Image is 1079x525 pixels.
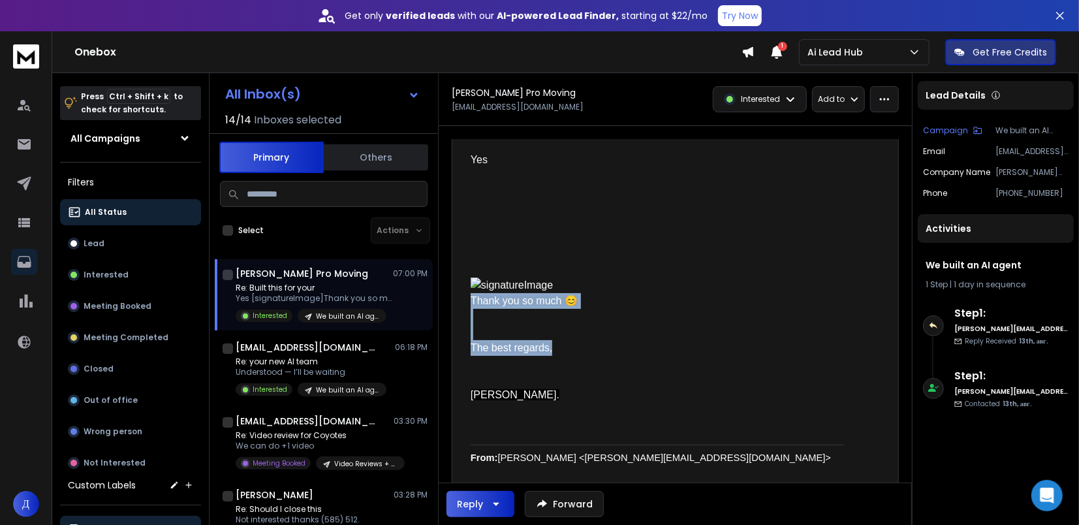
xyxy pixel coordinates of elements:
[334,459,397,469] p: Video Reviews + HeyGen subflow
[60,262,201,288] button: Interested
[471,342,552,353] span: The best regards,
[393,268,428,279] p: 07:00 PM
[60,231,201,257] button: Lead
[81,90,183,116] p: Press to check for shortcuts.
[452,102,584,112] p: [EMAIL_ADDRESS][DOMAIN_NAME]
[236,293,392,304] p: Yes [signatureImage]Thank you so much
[471,152,852,168] div: Yes
[236,341,379,354] h1: [EMAIL_ADDRESS][DOMAIN_NAME]
[70,132,140,145] h1: All Campaigns
[1003,399,1032,409] span: 13th, авг.
[60,173,201,191] h3: Filters
[923,167,990,178] p: Company Name
[446,491,514,517] button: Reply
[60,293,201,319] button: Meeting Booked
[722,9,758,22] p: Try Now
[236,283,392,293] p: Re: Built this for your
[225,87,301,101] h1: All Inbox(s)
[995,125,1069,136] p: We built an AI agent
[60,387,201,413] button: Out of office
[215,81,430,107] button: All Inbox(s)
[954,368,1069,384] h6: Step 1 :
[926,279,948,290] span: 1 Step
[84,395,138,406] p: Out of office
[918,214,1074,243] div: Activities
[973,46,1047,59] p: Get Free Credits
[236,488,313,501] h1: [PERSON_NAME]
[923,125,968,136] p: Campaign
[13,491,39,517] button: Д
[954,279,1025,290] span: 1 day in sequence
[13,44,39,69] img: logo
[965,336,1048,346] p: Reply Received
[995,167,1069,178] p: [PERSON_NAME] Pro Moving - Moving Company [GEOGRAPHIC_DATA], [GEOGRAPHIC_DATA]
[471,389,559,400] span: [PERSON_NAME].
[316,385,379,395] p: We built an AI agent
[225,112,251,128] span: 14 / 14
[324,143,428,172] button: Others
[236,430,392,441] p: Re: Video review for Coyotes
[236,504,392,515] p: Re: Should I close this
[238,225,264,236] label: Select
[995,146,1069,157] p: [EMAIL_ADDRESS][DOMAIN_NAME]
[525,491,604,517] button: Forward
[236,357,386,367] p: Re: your new AI team
[236,367,386,377] p: Understood — I’ll be waiting
[497,9,619,22] strong: AI-powered Lead Finder,
[926,279,1066,290] div: |
[926,89,986,102] p: Lead Details
[807,46,868,59] p: Ai Lead Hub
[954,306,1069,321] h6: Step 1 :
[954,387,1069,396] h6: [PERSON_NAME][EMAIL_ADDRESS][DOMAIN_NAME]
[945,39,1056,65] button: Get Free Credits
[74,44,742,60] h1: Onebox
[954,324,1069,334] h6: [PERSON_NAME][EMAIL_ADDRESS][DOMAIN_NAME]
[923,125,982,136] button: Campaign
[741,94,780,104] p: Interested
[60,450,201,476] button: Not Interested
[253,458,305,468] p: Meeting Booked
[923,146,945,157] p: Email
[452,86,576,99] h1: [PERSON_NAME] Pro Moving
[84,426,142,437] p: Wrong person
[60,199,201,225] button: All Status
[778,42,787,51] span: 1
[60,356,201,382] button: Closed
[107,89,170,104] span: Ctrl + Shift + k
[316,311,379,321] p: We built an AI agent
[345,9,708,22] p: Get only with our starting at $22/mo
[236,515,392,525] p: Not interested thanks (585) 512.
[818,94,845,104] p: Add to
[68,479,136,492] h3: Custom Labels
[84,301,151,311] p: Meeting Booked
[236,415,379,428] h1: [EMAIL_ADDRESS][DOMAIN_NAME]
[219,142,324,173] button: Primary
[84,238,104,249] p: Lead
[60,125,201,151] button: All Campaigns
[471,453,498,463] b: From:
[253,385,287,394] p: Interested
[395,342,428,353] p: 06:18 PM
[386,9,455,22] strong: verified leads
[1019,336,1048,346] span: 13th, авг.
[236,267,368,280] h1: [PERSON_NAME] Pro Moving
[471,278,852,293] img: signatureImage
[394,490,428,500] p: 03:28 PM
[60,419,201,445] button: Wrong person
[84,332,168,343] p: Meeting Completed
[236,441,392,451] p: We can do +1 video
[471,278,852,306] span: Thank you so much 😊
[457,498,483,511] div: Reply
[394,416,428,426] p: 03:30 PM
[995,188,1069,199] p: [PHONE_NUMBER]
[926,259,1066,272] h1: We built an AI agent
[85,207,127,217] p: All Status
[253,311,287,321] p: Interested
[60,325,201,351] button: Meeting Completed
[84,364,114,374] p: Closed
[965,399,1032,409] p: Contacted
[718,5,762,26] button: Try Now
